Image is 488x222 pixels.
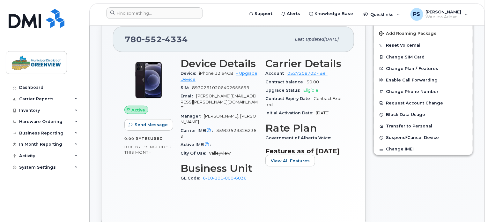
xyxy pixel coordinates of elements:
span: Active IMEI [181,142,214,147]
button: Block Data Usage [374,109,473,120]
button: Change IMEI [374,143,473,155]
a: Support [245,7,277,20]
span: Alerts [287,11,300,17]
h3: Device Details [181,58,258,69]
h3: Rate Plan [265,122,343,134]
h3: Business Unit [181,163,258,174]
div: Peter Stoodley [406,8,473,21]
span: Eligible [303,88,318,93]
span: GL Code [181,176,203,180]
span: Change Plan / Features [386,66,438,71]
span: 780 [125,34,188,44]
span: Manager [181,114,204,119]
span: Active [132,107,145,113]
span: Contract Expired [265,96,341,107]
span: Upgrade Status [265,88,303,93]
span: Quicklinks [370,12,394,17]
span: [PERSON_NAME][EMAIL_ADDRESS][PERSON_NAME][DOMAIN_NAME] [181,94,258,110]
span: Suspend/Cancel Device [386,135,439,140]
span: Initial Activation Date [265,111,316,115]
a: Knowledge Base [305,7,358,20]
button: Change Plan / Features [374,63,473,74]
span: iPhone 12 64GB [199,71,233,76]
button: Enable Call Forwarding [374,74,473,86]
span: Send Message [135,122,168,128]
button: Change Phone Number [374,86,473,97]
span: Support [255,11,272,17]
span: included this month [124,144,172,155]
button: Add Roaming Package [374,27,473,40]
span: Valleyview [209,151,231,156]
span: [PERSON_NAME], [PERSON_NAME] [181,114,256,124]
span: Device [181,71,199,76]
span: Account [265,71,287,76]
span: Contract Expiry Date [265,96,314,101]
img: iPhone_12.jpg [129,61,168,99]
span: $0.00 [307,80,319,84]
button: Transfer to Personal [374,120,473,132]
button: Send Message [124,119,173,131]
span: Wireless Admin [426,14,462,19]
a: + Upgrade Device [181,71,257,81]
span: Add Roaming Package [379,31,437,37]
button: Request Account Change [374,97,473,109]
span: used [150,136,163,141]
input: Find something... [106,7,203,19]
span: View All Features [271,158,310,164]
span: 0.00 Bytes [124,145,149,149]
span: 0.00 Bytes [124,136,150,141]
span: SIM [181,85,192,90]
span: — [214,142,218,147]
span: 552 [142,34,162,44]
span: City Of Use [181,151,209,156]
span: [DATE] [324,37,338,42]
span: 4334 [162,34,188,44]
h3: Carrier Details [265,58,343,69]
span: Email [181,94,196,98]
div: Quicklinks [358,8,405,21]
a: 6-10-101-000-6036 [203,176,247,180]
span: Government of Alberta Voice [265,135,334,140]
span: Enable Call Forwarding [386,78,438,82]
span: Last updated [295,37,324,42]
button: Reset Voicemail [374,40,473,51]
button: Suspend/Cancel Device [374,132,473,143]
span: Carrier IMEI [181,128,216,133]
h3: Features as of [DATE] [265,147,343,155]
span: 89302610206402655699 [192,85,249,90]
span: Knowledge Base [314,11,353,17]
button: View All Features [265,155,315,166]
button: Change SIM Card [374,51,473,63]
span: [DATE] [316,111,329,115]
span: Contract balance [265,80,307,84]
span: PS [413,11,420,18]
span: 359035293262369 [181,128,256,139]
a: 0527208702 - Bell [287,71,328,76]
a: Alerts [277,7,305,20]
span: [PERSON_NAME] [426,9,462,14]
